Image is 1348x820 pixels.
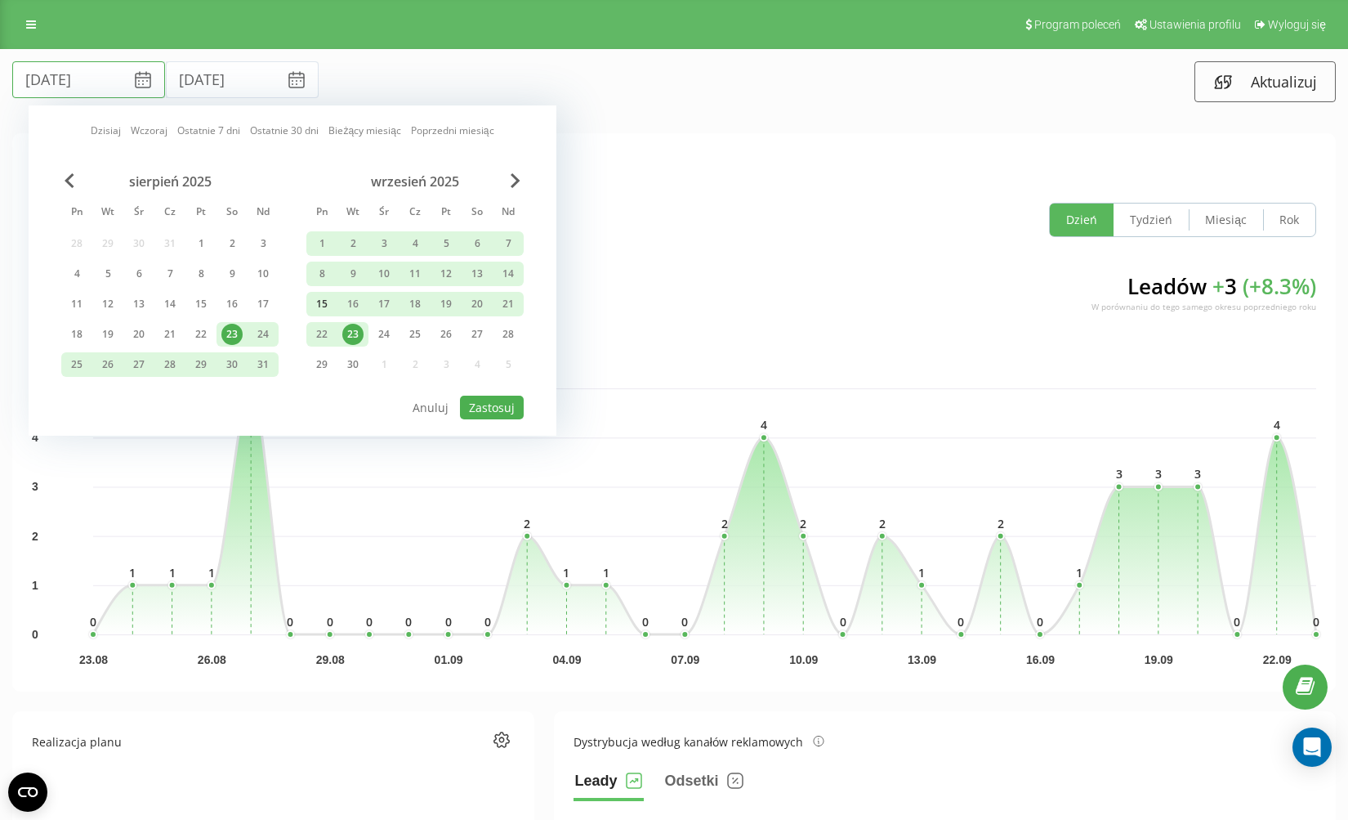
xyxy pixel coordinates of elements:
span: ( + 8.3 %) [1243,271,1316,301]
div: 16 [221,293,243,315]
div: śr 24 wrz 2025 [368,322,399,347]
div: 22 [190,324,212,345]
div: czw 7 sie 2025 [154,262,185,286]
div: czw 14 sie 2025 [154,292,185,316]
div: wt 5 sie 2025 [92,262,123,286]
button: Aktualizuj [1194,61,1336,102]
abbr: środa [372,201,396,226]
abbr: wtorek [96,201,120,226]
div: sob 16 sie 2025 [216,292,248,316]
div: 15 [311,293,333,315]
span: Program poleceń [1034,18,1121,31]
button: Anuluj [404,396,458,419]
div: pt 1 sie 2025 [185,231,216,256]
div: 27 [128,354,150,375]
div: ndz 31 sie 2025 [248,352,279,377]
abbr: czwartek [403,201,427,226]
text: 19.09 [1145,653,1173,666]
div: 7 [159,263,181,285]
div: 10 [252,263,274,285]
text: 0 [366,614,373,630]
text: 2 [721,516,728,531]
div: 16 [342,293,364,315]
div: wt 2 wrz 2025 [337,231,368,256]
div: sob 9 sie 2025 [216,262,248,286]
a: Poprzedni miesiąc [411,123,494,138]
div: pon 4 sie 2025 [61,262,92,286]
text: 1 [208,565,215,580]
div: 14 [498,263,519,285]
text: 0 [484,614,491,630]
div: W porównaniu do tego samego okresu poprzedniego roku [1091,301,1316,312]
div: 5 [435,233,457,254]
div: Realizacja planu [32,733,122,751]
div: 4 [66,263,87,285]
abbr: piątek [189,201,213,226]
abbr: wtorek [341,201,365,226]
div: 30 [342,354,364,375]
text: 1 [603,565,609,580]
div: ndz 21 wrz 2025 [493,292,524,316]
text: 0 [1313,614,1319,630]
text: 0 [405,614,412,630]
div: 23 [221,324,243,345]
div: pt 29 sie 2025 [185,352,216,377]
div: czw 18 wrz 2025 [399,292,431,316]
text: 07.09 [671,653,699,666]
div: 10 [373,263,395,285]
div: 26 [435,324,457,345]
div: pt 12 wrz 2025 [431,262,462,286]
abbr: niedziela [251,201,275,226]
text: 1 [1076,565,1082,580]
div: pt 8 sie 2025 [185,262,216,286]
a: Bieżący miesiąc [328,123,400,138]
div: ndz 3 sie 2025 [248,231,279,256]
div: pt 26 wrz 2025 [431,322,462,347]
div: 1 [190,233,212,254]
div: 18 [66,324,87,345]
div: 24 [373,324,395,345]
text: 2 [800,516,806,531]
div: pt 19 wrz 2025 [431,292,462,316]
text: 0 [642,614,649,630]
button: Zastosuj [460,396,524,419]
abbr: poniedziałek [65,201,89,226]
div: 6 [128,263,150,285]
abbr: sobota [220,201,244,226]
div: czw 4 wrz 2025 [399,231,431,256]
div: pon 22 wrz 2025 [306,322,337,347]
div: 21 [498,293,519,315]
div: czw 11 wrz 2025 [399,262,431,286]
text: 1 [129,565,136,580]
div: 19 [435,293,457,315]
text: 2 [998,516,1004,531]
div: pon 15 wrz 2025 [306,292,337,316]
div: śr 27 sie 2025 [123,352,154,377]
div: pt 15 sie 2025 [185,292,216,316]
abbr: sobota [465,201,489,226]
div: pon 18 sie 2025 [61,322,92,347]
div: wt 12 sie 2025 [92,292,123,316]
div: 1 [311,233,333,254]
div: 9 [221,263,243,285]
span: + [1212,271,1225,301]
div: 12 [97,293,118,315]
div: 21 [159,324,181,345]
a: Ostatnie 7 dni [177,123,240,138]
text: 26.08 [198,653,226,666]
div: 15 [190,293,212,315]
div: 29 [311,354,333,375]
span: Wyloguj się [1268,18,1326,31]
div: pon 1 wrz 2025 [306,231,337,256]
div: pon 25 sie 2025 [61,352,92,377]
text: 10.09 [789,653,818,666]
text: 2 [524,516,530,531]
button: Leady [574,768,644,801]
text: 0 [840,614,846,630]
div: pon 11 sie 2025 [61,292,92,316]
text: 0 [1234,614,1240,630]
div: sob 27 wrz 2025 [462,322,493,347]
span: Next Month [511,173,520,188]
text: 16.09 [1026,653,1055,666]
div: ndz 28 wrz 2025 [493,322,524,347]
